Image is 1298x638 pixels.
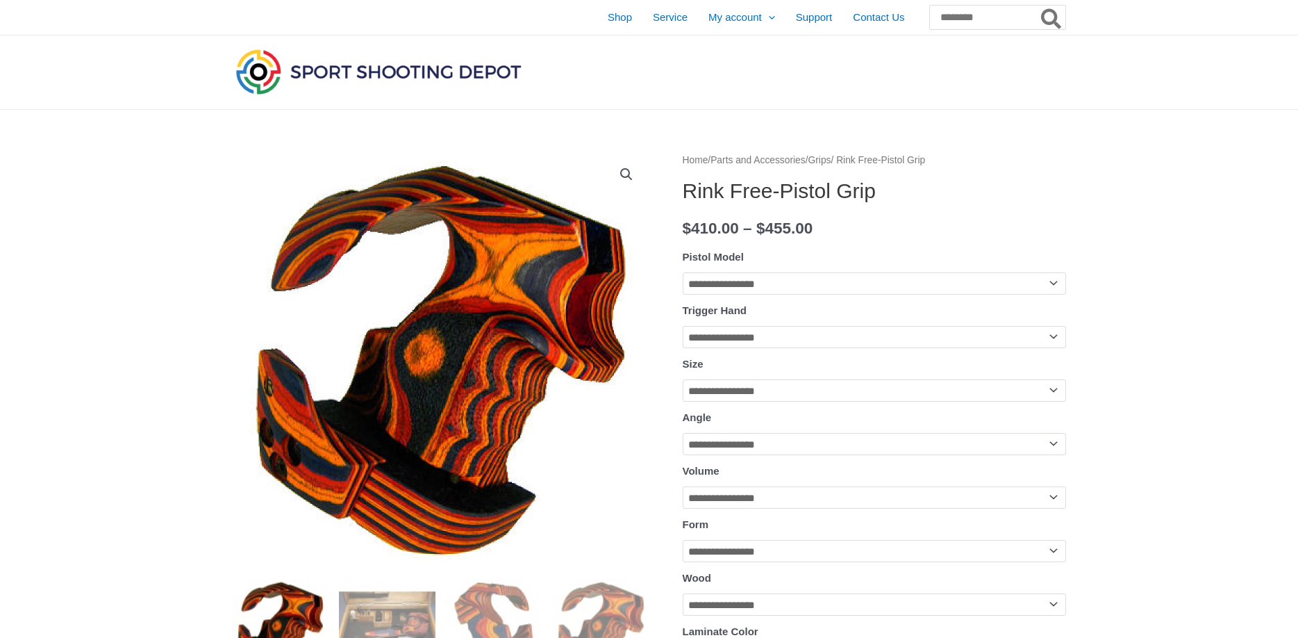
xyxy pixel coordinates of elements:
[683,358,704,370] label: Size
[683,220,739,237] bdi: 410.00
[808,155,831,165] a: Grips
[743,220,752,237] span: –
[683,179,1066,204] h1: Rink Free-Pistol Grip
[683,304,747,316] label: Trigger Hand
[683,465,719,477] label: Volume
[683,220,692,237] span: $
[683,625,758,637] label: Laminate Color
[683,572,711,584] label: Wood
[233,46,524,97] img: Sport Shooting Depot
[756,220,765,237] span: $
[1038,6,1065,29] button: Search
[614,162,639,187] a: View full-screen image gallery
[756,220,813,237] bdi: 455.00
[683,411,712,423] label: Angle
[683,251,744,263] label: Pistol Model
[683,152,1066,170] nav: Breadcrumb
[710,155,806,165] a: Parts and Accessories
[233,152,649,569] img: Rink Free-Pistol Grip
[683,155,708,165] a: Home
[683,518,709,530] label: Form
